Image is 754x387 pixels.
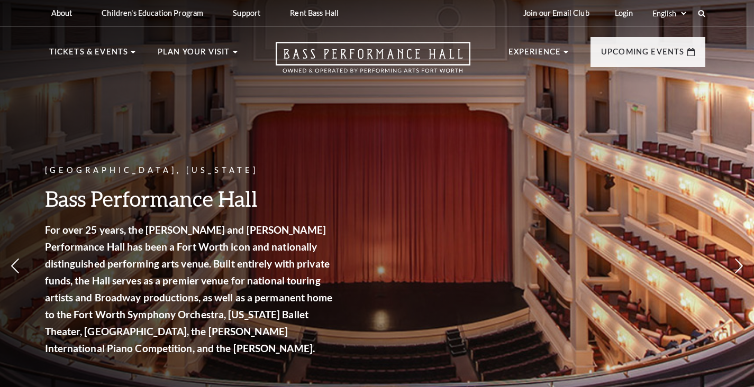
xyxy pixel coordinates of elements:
p: Support [233,8,260,17]
strong: For over 25 years, the [PERSON_NAME] and [PERSON_NAME] Performance Hall has been a Fort Worth ico... [45,224,333,354]
p: Children's Education Program [102,8,203,17]
p: Plan Your Visit [158,45,230,64]
p: [GEOGRAPHIC_DATA], [US_STATE] [45,164,336,177]
p: Rent Bass Hall [290,8,339,17]
h3: Bass Performance Hall [45,185,336,212]
p: Upcoming Events [601,45,685,64]
select: Select: [650,8,688,19]
p: About [51,8,72,17]
p: Tickets & Events [49,45,129,64]
p: Experience [508,45,561,64]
